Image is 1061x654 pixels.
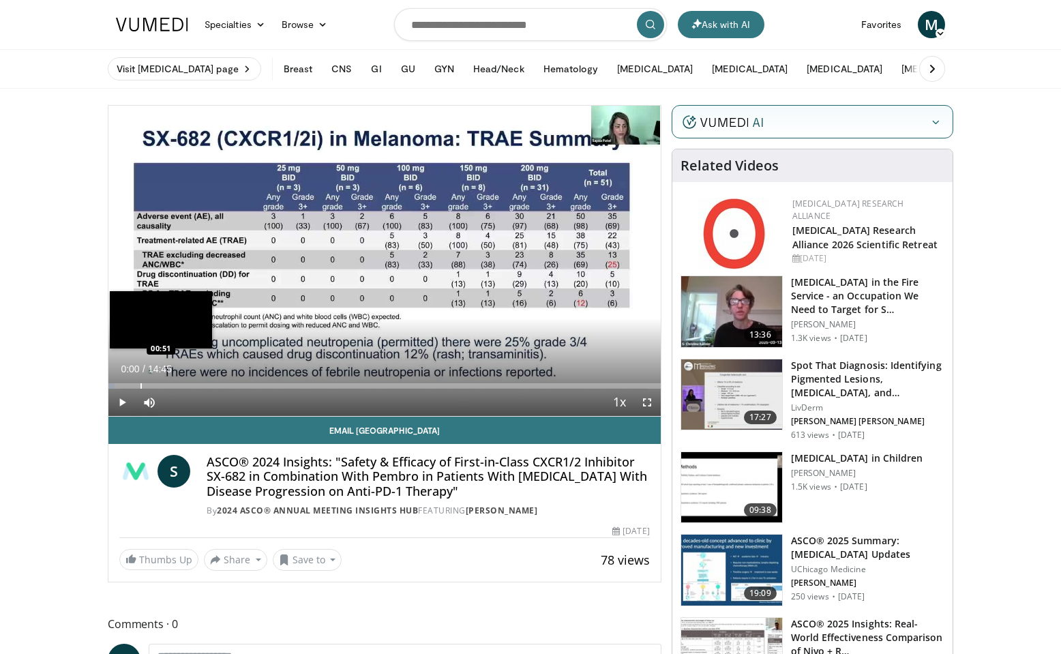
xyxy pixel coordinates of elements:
a: 13:36 [MEDICAL_DATA] in the Fire Service - an Occupation We Need to Target for S… [PERSON_NAME] 1... [681,276,944,348]
button: Hematology [535,55,607,83]
button: Fullscreen [633,389,661,416]
div: · [832,591,835,602]
div: · [832,430,835,441]
span: 78 views [601,552,650,568]
span: 0:00 [121,363,139,374]
button: Playback Rate [606,389,633,416]
img: e3f8699c-655a-40d7-9e09-ddaffb4702c0.150x105_q85_crop-smart_upscale.jpg [681,535,782,606]
a: [MEDICAL_DATA] Research Alliance 2026 Scientific Retreat [792,224,938,251]
p: [PERSON_NAME] [791,319,944,330]
p: [DATE] [838,430,865,441]
p: 1.3K views [791,333,831,344]
video-js: Video Player [108,106,661,417]
button: Breast [275,55,320,83]
button: GI [363,55,389,83]
button: Save to [273,549,342,571]
a: M [918,11,945,38]
span: 14:45 [148,363,172,374]
button: GU [393,55,423,83]
a: Visit [MEDICAL_DATA] page [108,57,261,80]
h3: ASCO® 2025 Summary: [MEDICAL_DATA] Updates [791,534,944,561]
img: vumedi-ai-logo.v2.svg [683,115,763,129]
button: GYN [426,55,462,83]
h4: Related Videos [681,158,779,174]
button: Ask with AI [678,11,764,38]
input: Search topics, interventions [394,8,667,41]
img: 2024 ASCO® Annual Meeting Insights Hub [119,455,152,488]
button: Head/Neck [465,55,533,83]
p: [DATE] [838,591,865,602]
a: 2024 ASCO® Annual Meeting Insights Hub [217,505,418,516]
h3: [MEDICAL_DATA] in Children [791,451,923,465]
p: [PERSON_NAME] [PERSON_NAME] [791,416,944,427]
div: · [834,481,837,492]
div: Progress Bar [108,383,661,389]
div: [DATE] [612,525,649,537]
a: 17:27 Spot That Diagnosis: Identifying Pigmented Lesions, [MEDICAL_DATA], and… LivDerm [PERSON_NA... [681,359,944,441]
a: [PERSON_NAME] [466,505,538,516]
div: [DATE] [792,252,942,265]
p: 613 views [791,430,829,441]
a: [MEDICAL_DATA] Research Alliance [792,198,904,222]
img: 99c1a310-4491-446d-a54f-03bcde634dd3.150x105_q85_crop-smart_upscale.jpg [681,359,782,430]
img: VuMedi Logo [116,18,188,31]
p: 1.5K views [791,481,831,492]
p: [PERSON_NAME] [791,578,944,589]
button: [MEDICAL_DATA] [798,55,891,83]
button: Mute [136,389,163,416]
p: 250 views [791,591,829,602]
div: · [834,333,837,344]
p: [DATE] [840,333,867,344]
span: / [143,363,145,374]
span: 13:36 [744,328,777,342]
a: Thumbs Up [119,549,198,570]
img: b5f88957-8948-4f54-82c9-b2baa9ba015b.jpg.150x105_q85_autocrop_double_scale_upscale_version-0.2.jpg [698,198,770,269]
p: [DATE] [840,481,867,492]
span: 09:38 [744,503,777,517]
img: 02d29aa9-807e-4988-be31-987865366474.150x105_q85_crop-smart_upscale.jpg [681,452,782,523]
a: Favorites [853,11,910,38]
div: By FEATURING [207,505,650,517]
a: S [158,455,190,488]
span: Comments 0 [108,615,661,633]
a: 19:09 ASCO® 2025 Summary: [MEDICAL_DATA] Updates UChicago Medicine [PERSON_NAME] 250 views · [DATE] [681,534,944,606]
span: 17:27 [744,411,777,424]
img: 9d72a37f-49b2-4846-8ded-a17e76e84863.150x105_q85_crop-smart_upscale.jpg [681,276,782,347]
span: 19:09 [744,586,777,600]
button: [MEDICAL_DATA] [704,55,796,83]
a: Specialties [196,11,273,38]
h3: Spot That Diagnosis: Identifying Pigmented Lesions, [MEDICAL_DATA], and… [791,359,944,400]
h3: [MEDICAL_DATA] in the Fire Service - an Occupation We Need to Target for S… [791,276,944,316]
a: Email [GEOGRAPHIC_DATA] [108,417,661,444]
a: 09:38 [MEDICAL_DATA] in Children [PERSON_NAME] 1.5K views · [DATE] [681,451,944,524]
button: Share [204,549,267,571]
button: CNS [323,55,360,83]
a: Browse [273,11,336,38]
h4: ASCO® 2024 Insights: "Safety & Efficacy of First-in-Class CXCR1/2 Inhibitor SX-682 in Combination... [207,455,650,499]
button: Play [108,389,136,416]
button: [MEDICAL_DATA] [609,55,701,83]
p: UChicago Medicine [791,564,944,575]
p: [PERSON_NAME] [791,468,923,479]
button: [MEDICAL_DATA] [893,55,985,83]
p: LivDerm [791,402,944,413]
